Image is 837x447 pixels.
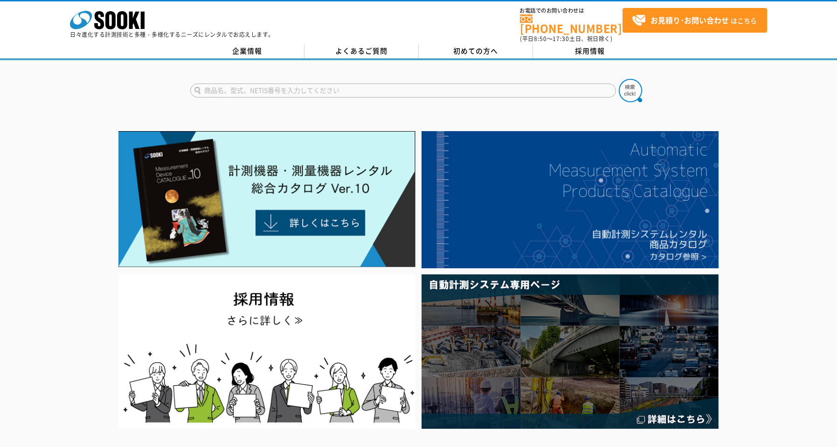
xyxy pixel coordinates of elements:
[520,35,612,43] span: (平日 ～ 土日、祝日除く)
[422,274,719,429] img: 自動計測システム専用ページ
[619,79,642,102] img: btn_search.png
[70,32,274,37] p: 日々進化する計測技術と多種・多様化するニーズにレンタルでお応えします。
[553,35,569,43] span: 17:30
[118,131,415,267] img: Catalog Ver10
[534,35,547,43] span: 8:50
[533,44,647,58] a: 採用情報
[190,84,616,98] input: 商品名、型式、NETIS番号を入力してください
[623,8,767,33] a: お見積り･お問い合わせはこちら
[419,44,533,58] a: 初めての方へ
[632,14,757,28] span: はこちら
[118,274,415,429] img: SOOKI recruit
[190,44,304,58] a: 企業情報
[650,14,729,26] strong: お見積り･お問い合わせ
[422,131,719,268] img: 自動計測システムカタログ
[520,14,623,34] a: [PHONE_NUMBER]
[453,46,498,56] span: 初めての方へ
[304,44,419,58] a: よくあるご質問
[520,8,623,14] span: お電話でのお問い合わせは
